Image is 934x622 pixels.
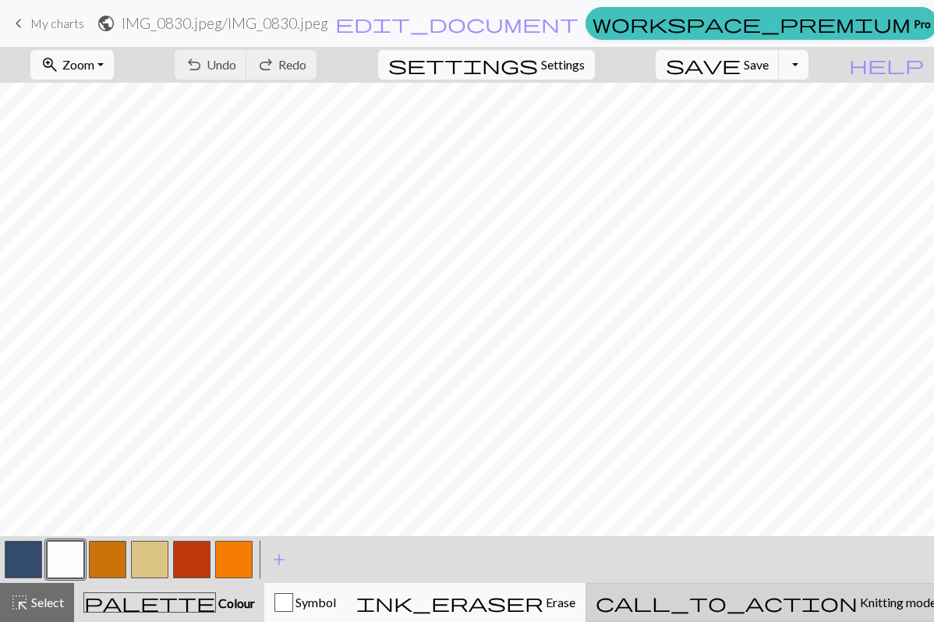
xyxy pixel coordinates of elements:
span: palette [84,592,215,613]
span: zoom_in [41,54,59,76]
span: My charts [30,16,84,30]
button: Zoom [30,50,114,80]
button: Symbol [264,583,346,622]
span: keyboard_arrow_left [9,12,28,34]
span: highlight_alt [10,592,29,613]
span: Erase [543,595,575,610]
span: workspace_premium [593,12,911,34]
span: public [97,12,115,34]
span: Colour [216,595,255,610]
span: Save [744,57,769,72]
button: Save [656,50,780,80]
button: Erase [346,583,586,622]
span: Settings [541,55,585,74]
h2: IMG_0830.jpeg / IMG_0830.jpeg [122,14,328,32]
span: save [666,54,741,76]
span: add [270,549,288,570]
span: Zoom [62,57,94,72]
button: SettingsSettings [378,50,595,80]
button: Colour [74,583,264,622]
span: Symbol [293,595,336,610]
a: My charts [9,10,84,37]
span: settings [388,54,538,76]
span: call_to_action [596,592,858,613]
span: Select [29,595,64,610]
span: edit_document [335,12,578,34]
i: Settings [388,55,538,74]
span: ink_eraser [356,592,543,613]
span: help [849,54,924,76]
